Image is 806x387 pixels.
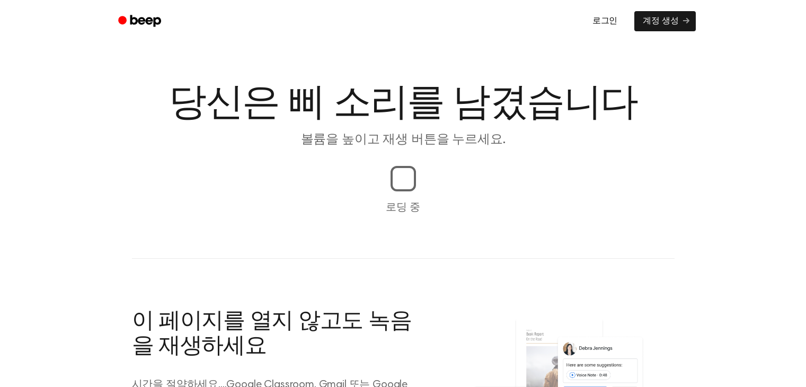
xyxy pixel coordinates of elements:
a: 계정 생성 [634,11,695,31]
a: 로그인 [582,9,628,33]
font: 로딩 중 [386,203,420,213]
font: 당신은 삐 소리를 남겼습니다 [169,85,638,123]
font: 볼륨을 높이고 재생 버튼을 누르세요. [301,134,506,146]
a: 삑 하는 소리 [111,11,171,32]
font: 이 페이지를 열지 않고도 녹음을 재생하세요 [132,311,412,358]
font: 계정 생성 [643,17,678,25]
font: 로그인 [592,17,618,25]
